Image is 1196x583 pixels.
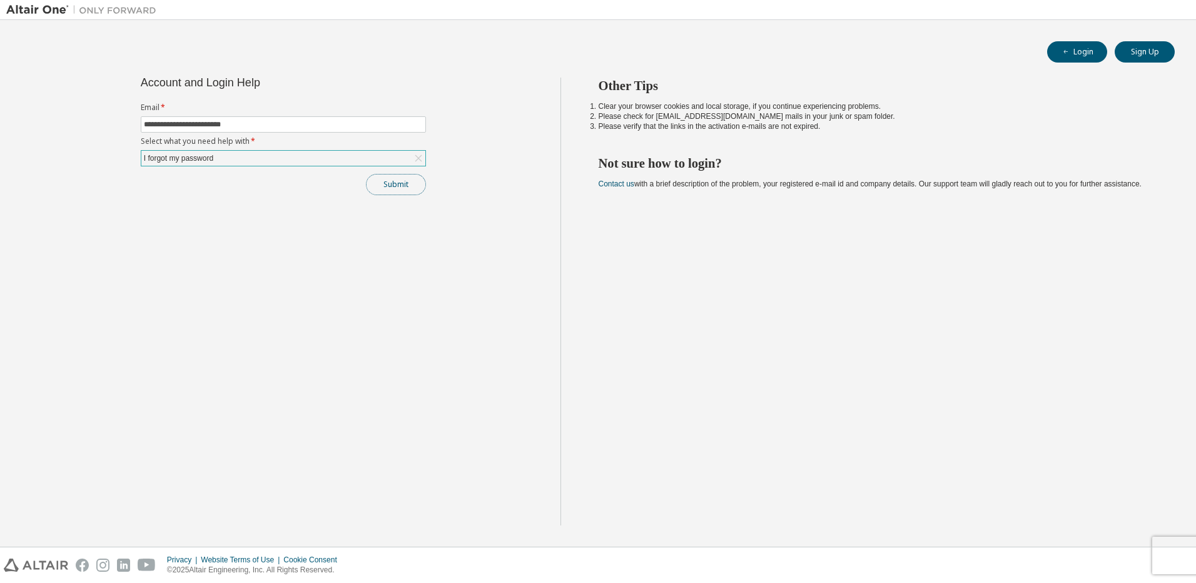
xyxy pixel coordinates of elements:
[6,4,163,16] img: Altair One
[167,565,345,575] p: © 2025 Altair Engineering, Inc. All Rights Reserved.
[599,121,1153,131] li: Please verify that the links in the activation e-mails are not expired.
[599,78,1153,94] h2: Other Tips
[141,103,426,113] label: Email
[599,180,634,188] a: Contact us
[599,155,1153,171] h2: Not sure how to login?
[366,174,426,195] button: Submit
[96,559,109,572] img: instagram.svg
[599,180,1142,188] span: with a brief description of the problem, your registered e-mail id and company details. Our suppo...
[117,559,130,572] img: linkedin.svg
[142,151,215,165] div: I forgot my password
[141,78,369,88] div: Account and Login Help
[4,559,68,572] img: altair_logo.svg
[141,136,426,146] label: Select what you need help with
[138,559,156,572] img: youtube.svg
[167,555,201,565] div: Privacy
[599,101,1153,111] li: Clear your browser cookies and local storage, if you continue experiencing problems.
[201,555,283,565] div: Website Terms of Use
[1115,41,1175,63] button: Sign Up
[141,151,425,166] div: I forgot my password
[599,111,1153,121] li: Please check for [EMAIL_ADDRESS][DOMAIN_NAME] mails in your junk or spam folder.
[283,555,344,565] div: Cookie Consent
[76,559,89,572] img: facebook.svg
[1047,41,1107,63] button: Login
